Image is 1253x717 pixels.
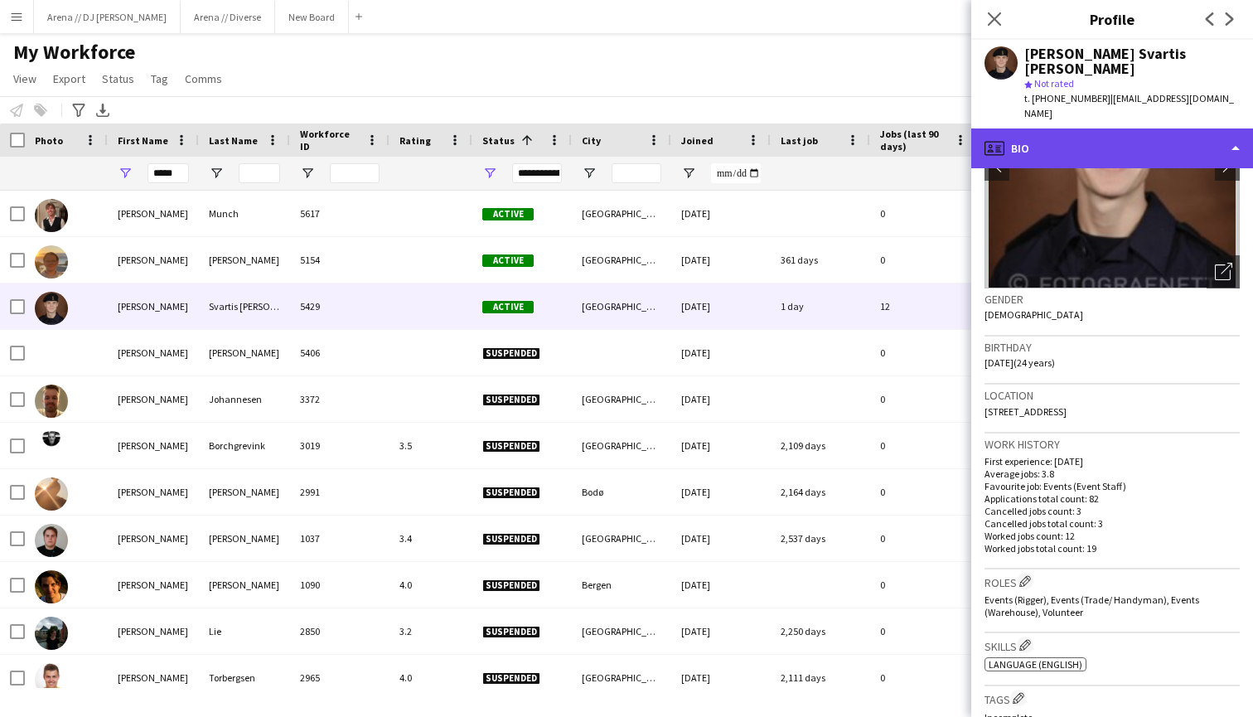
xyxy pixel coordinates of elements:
[53,71,85,86] span: Export
[984,340,1240,355] h3: Birthday
[989,658,1082,671] span: Language (English)
[199,516,290,561] div: [PERSON_NAME]
[389,562,472,608] div: 4.0
[181,1,275,33] button: Arena // Diverse
[572,423,671,468] div: [GEOGRAPHIC_DATA]
[482,254,534,267] span: Active
[108,283,199,329] div: [PERSON_NAME]
[572,283,671,329] div: [GEOGRAPHIC_DATA]
[771,237,870,283] div: 361 days
[482,579,540,592] span: Suspended
[239,163,280,183] input: Last Name Filter Input
[984,542,1240,555] p: Worked jobs total count: 19
[671,237,771,283] div: [DATE]
[572,191,671,236] div: [GEOGRAPHIC_DATA]
[771,655,870,700] div: 2,111 days
[671,562,771,608] div: [DATE]
[199,376,290,422] div: Johannesen
[199,330,290,375] div: [PERSON_NAME]
[13,71,36,86] span: View
[35,431,68,464] img: Simon Borchgrevink
[108,562,199,608] div: [PERSON_NAME]
[290,469,389,515] div: 2991
[681,134,714,147] span: Joined
[771,516,870,561] div: 2,537 days
[199,655,290,700] div: Torbergsen
[1024,92,1234,119] span: | [EMAIL_ADDRESS][DOMAIN_NAME]
[781,134,818,147] span: Last job
[46,68,92,90] a: Export
[290,237,389,283] div: 5154
[572,655,671,700] div: [GEOGRAPHIC_DATA]
[671,376,771,422] div: [DATE]
[771,608,870,654] div: 2,250 days
[290,423,389,468] div: 3019
[984,530,1240,542] p: Worked jobs count: 12
[870,469,978,515] div: 0
[389,655,472,700] div: 4.0
[102,71,134,86] span: Status
[880,128,948,153] span: Jobs (last 90 days)
[671,469,771,515] div: [DATE]
[870,516,978,561] div: 0
[108,237,199,283] div: [PERSON_NAME]
[771,423,870,468] div: 2,109 days
[971,8,1253,30] h3: Profile
[681,166,696,181] button: Open Filter Menu
[870,376,978,422] div: 0
[984,437,1240,452] h3: Work history
[1024,46,1240,76] div: [PERSON_NAME] Svartis [PERSON_NAME]
[290,655,389,700] div: 2965
[178,68,229,90] a: Comms
[1207,255,1240,288] div: Open photos pop-in
[199,423,290,468] div: Borchgrevink
[35,663,68,696] img: Simon Lyngvær Torbergsen
[984,468,1240,480] p: Average jobs: 3.8
[275,1,349,33] button: New Board
[572,516,671,561] div: [GEOGRAPHIC_DATA]
[69,100,89,120] app-action-btn: Advanced filters
[199,608,290,654] div: Lie
[209,166,224,181] button: Open Filter Menu
[108,469,199,515] div: [PERSON_NAME]
[671,191,771,236] div: [DATE]
[572,608,671,654] div: [GEOGRAPHIC_DATA]
[199,469,290,515] div: [PERSON_NAME]
[971,128,1253,168] div: Bio
[671,330,771,375] div: [DATE]
[389,608,472,654] div: 3.2
[35,385,68,418] img: Simon Andernach Johannesen
[35,617,68,650] img: Simon Lie
[108,330,199,375] div: [PERSON_NAME]
[870,562,978,608] div: 0
[870,330,978,375] div: 0
[1034,77,1074,90] span: Not rated
[671,283,771,329] div: [DATE]
[870,191,978,236] div: 0
[984,573,1240,590] h3: Roles
[482,301,534,313] span: Active
[35,134,63,147] span: Photo
[7,68,43,90] a: View
[148,163,189,183] input: First Name Filter Input
[482,487,540,499] span: Suspended
[711,163,761,183] input: Joined Filter Input
[870,608,978,654] div: 0
[290,562,389,608] div: 1090
[984,308,1083,321] span: [DEMOGRAPHIC_DATA]
[108,655,199,700] div: [PERSON_NAME]
[35,199,68,232] img: Simon Oscar Munch
[399,134,431,147] span: Rating
[34,1,181,33] button: Arena // DJ [PERSON_NAME]
[300,128,360,153] span: Workforce ID
[612,163,661,183] input: City Filter Input
[582,166,597,181] button: Open Filter Menu
[984,690,1240,707] h3: Tags
[572,237,671,283] div: [GEOGRAPHIC_DATA]
[290,330,389,375] div: 5406
[582,134,601,147] span: City
[572,469,671,515] div: Bodø
[482,394,540,406] span: Suspended
[482,672,540,685] span: Suspended
[35,570,68,603] img: Simon Kristiansen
